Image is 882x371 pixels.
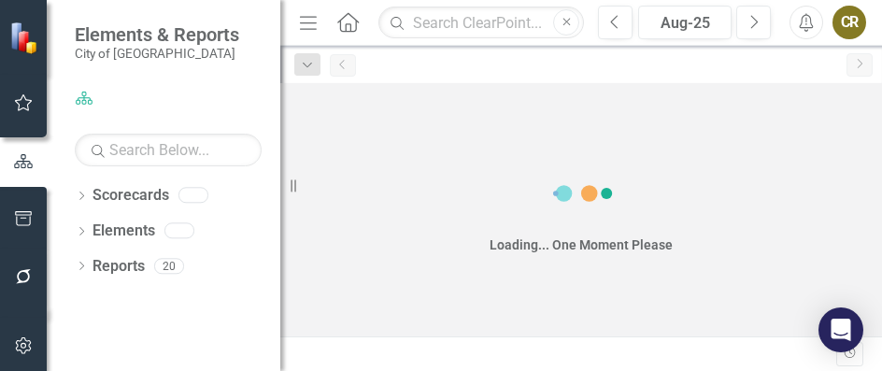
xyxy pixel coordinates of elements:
[645,12,725,35] div: Aug-25
[832,6,866,39] button: CR
[75,46,239,61] small: City of [GEOGRAPHIC_DATA]
[9,21,42,54] img: ClearPoint Strategy
[75,134,262,166] input: Search Below...
[154,258,184,274] div: 20
[92,185,169,207] a: Scorecards
[92,256,145,278] a: Reports
[818,307,863,352] div: Open Intercom Messenger
[490,235,673,254] div: Loading... One Moment Please
[75,23,239,46] span: Elements & Reports
[92,221,155,242] a: Elements
[378,7,584,39] input: Search ClearPoint...
[638,6,732,39] button: Aug-25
